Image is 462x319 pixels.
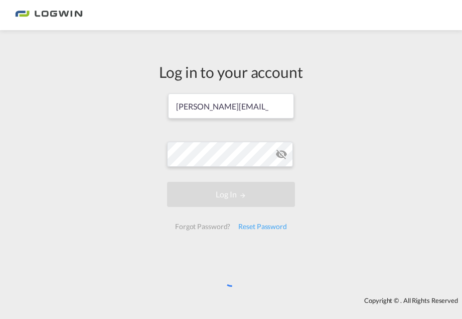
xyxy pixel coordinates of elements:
input: Enter email/phone number [168,93,294,119]
img: bc73a0e0d8c111efacd525e4c8ad7d32.png [15,4,83,27]
md-icon: icon-eye-off [275,148,287,160]
div: Reset Password [234,218,291,236]
div: Log in to your account [159,61,303,82]
button: LOGIN [167,182,295,207]
div: Forgot Password? [171,218,234,236]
